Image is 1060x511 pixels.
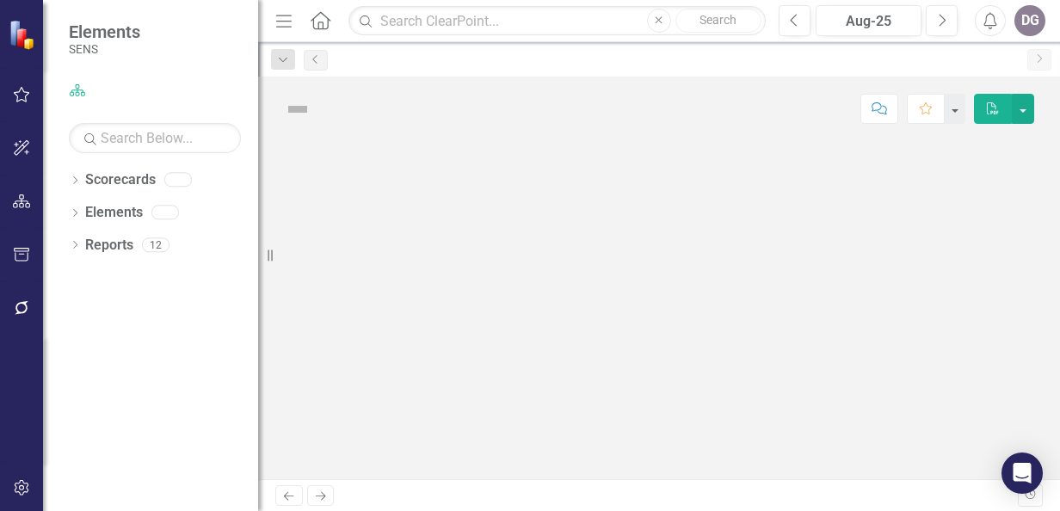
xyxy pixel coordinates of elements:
a: Elements [85,203,143,223]
button: Search [675,9,761,33]
div: 12 [142,237,169,252]
img: Not Defined [284,95,311,123]
span: Search [699,13,736,27]
img: ClearPoint Strategy [9,20,39,50]
button: Aug-25 [816,5,921,36]
input: Search Below... [69,123,241,153]
div: Open Intercom Messenger [1001,453,1043,494]
a: Scorecards [85,170,156,190]
button: DG [1014,5,1045,36]
span: Elements [69,22,140,42]
small: SENS [69,42,140,56]
div: Aug-25 [822,11,915,32]
a: Reports [85,236,133,255]
input: Search ClearPoint... [348,6,766,36]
